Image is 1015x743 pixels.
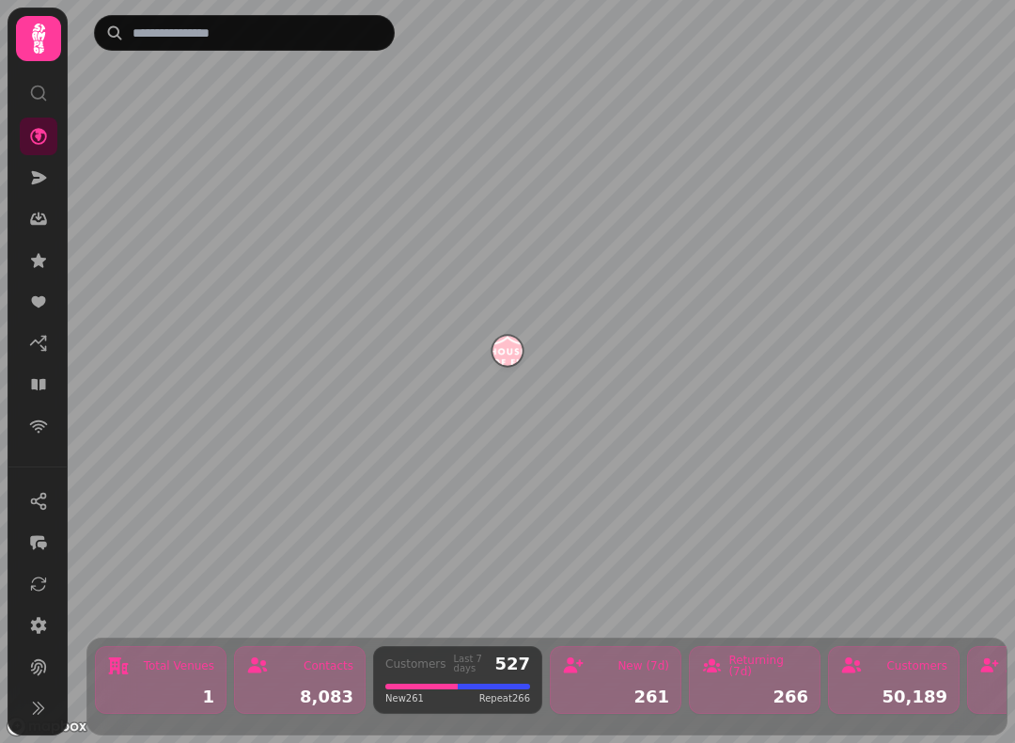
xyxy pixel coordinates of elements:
[701,688,808,705] div: 266
[886,660,947,672] div: Customers
[492,336,523,366] button: House of Fu Manchester
[144,660,214,672] div: Total Venues
[840,688,947,705] div: 50,189
[246,688,353,705] div: 8,083
[617,660,669,672] div: New (7d)
[454,655,488,673] div: Last 7 days
[107,688,214,705] div: 1
[304,660,353,672] div: Contacts
[385,658,446,670] div: Customers
[492,336,523,371] div: Map marker
[479,691,530,705] span: Repeat 266
[562,688,669,705] div: 261
[494,656,530,672] div: 527
[6,716,88,737] a: Mapbox logo
[385,691,424,705] span: New 261
[728,655,808,677] div: Returning (7d)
